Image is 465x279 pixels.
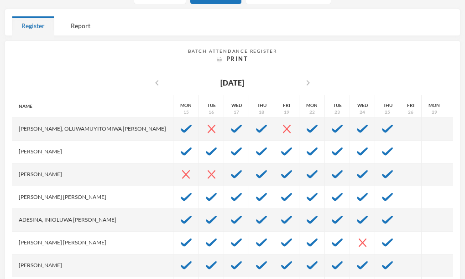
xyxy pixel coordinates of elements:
[180,102,192,109] div: Mon
[306,102,318,109] div: Mon
[284,109,289,116] div: 19
[12,232,173,254] div: [PERSON_NAME] [PERSON_NAME]
[385,109,390,116] div: 25
[188,48,277,54] span: Batch Attendance Register
[12,209,173,232] div: Adesina, Inioluwa [PERSON_NAME]
[303,77,313,88] i: chevron_right
[357,102,368,109] div: Wed
[334,109,340,116] div: 23
[259,109,264,116] div: 18
[257,102,266,109] div: Thu
[234,109,239,116] div: 17
[61,16,100,36] div: Report
[12,118,173,141] div: [PERSON_NAME], Oluwamuyitomiwa [PERSON_NAME]
[360,109,365,116] div: 24
[207,102,216,109] div: Tue
[12,163,173,186] div: [PERSON_NAME]
[209,109,214,116] div: 16
[428,102,440,109] div: Mon
[309,109,315,116] div: 22
[12,141,173,163] div: [PERSON_NAME]
[12,186,173,209] div: [PERSON_NAME] [PERSON_NAME]
[432,109,437,116] div: 29
[333,102,342,109] div: Tue
[226,55,248,62] span: Print
[152,77,162,88] i: chevron_left
[383,102,392,109] div: Thu
[408,109,413,116] div: 26
[283,102,290,109] div: Fri
[220,77,244,88] div: [DATE]
[12,16,54,36] div: Register
[183,109,189,116] div: 15
[407,102,414,109] div: Fri
[231,102,242,109] div: Wed
[12,95,173,118] div: Name
[12,254,173,277] div: [PERSON_NAME]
